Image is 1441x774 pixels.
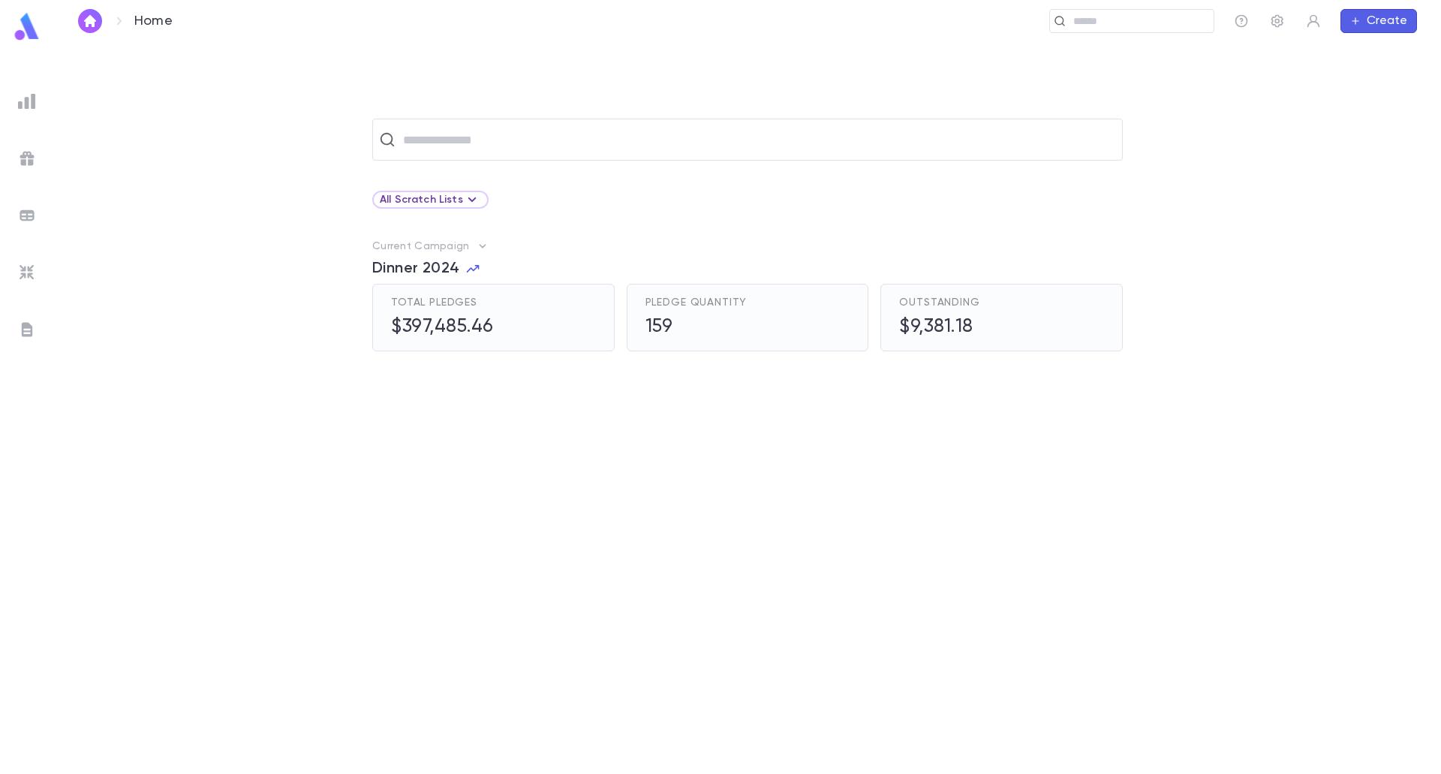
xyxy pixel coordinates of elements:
div: All Scratch Lists [380,191,481,209]
img: imports_grey.530a8a0e642e233f2baf0ef88e8c9fcb.svg [18,264,36,282]
img: campaigns_grey.99e729a5f7ee94e3726e6486bddda8f1.svg [18,149,36,167]
img: reports_grey.c525e4749d1bce6a11f5fe2a8de1b229.svg [18,92,36,110]
span: Outstanding [899,297,979,309]
p: Current Campaign [372,240,469,252]
div: All Scratch Lists [372,191,489,209]
h5: $397,485.46 [391,316,494,339]
h5: 159 [645,316,673,339]
img: letters_grey.7941b92b52307dd3b8a917253454ce1c.svg [18,321,36,339]
img: home_white.a664292cf8c1dea59945f0da9f25487c.svg [81,15,99,27]
span: Dinner 2024 [372,260,459,278]
img: batches_grey.339ca447c9d9533ef1741baa751efc33.svg [18,206,36,224]
span: Pledge Quantity [645,297,748,309]
img: logo [12,12,42,41]
button: Create [1340,9,1417,33]
span: Total Pledges [391,297,477,309]
p: Home [134,13,173,29]
h5: $9,381.18 [899,316,973,339]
